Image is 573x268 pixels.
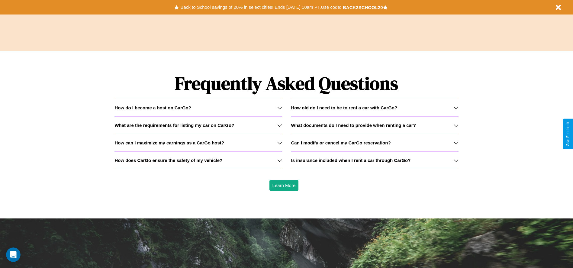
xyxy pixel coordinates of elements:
[114,105,191,110] h3: How do I become a host on CarGo?
[291,123,416,128] h3: What documents do I need to provide when renting a car?
[291,105,398,110] h3: How old do I need to be to rent a car with CarGo?
[343,5,383,10] b: BACK2SCHOOL20
[114,123,234,128] h3: What are the requirements for listing my car on CarGo?
[179,3,343,11] button: Back to School savings of 20% in select cities! Ends [DATE] 10am PT.Use code:
[6,247,21,262] iframe: Intercom live chat
[269,180,299,191] button: Learn More
[566,122,570,146] div: Give Feedback
[114,68,458,99] h1: Frequently Asked Questions
[291,140,391,145] h3: Can I modify or cancel my CarGo reservation?
[291,158,411,163] h3: Is insurance included when I rent a car through CarGo?
[114,158,222,163] h3: How does CarGo ensure the safety of my vehicle?
[114,140,224,145] h3: How can I maximize my earnings as a CarGo host?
